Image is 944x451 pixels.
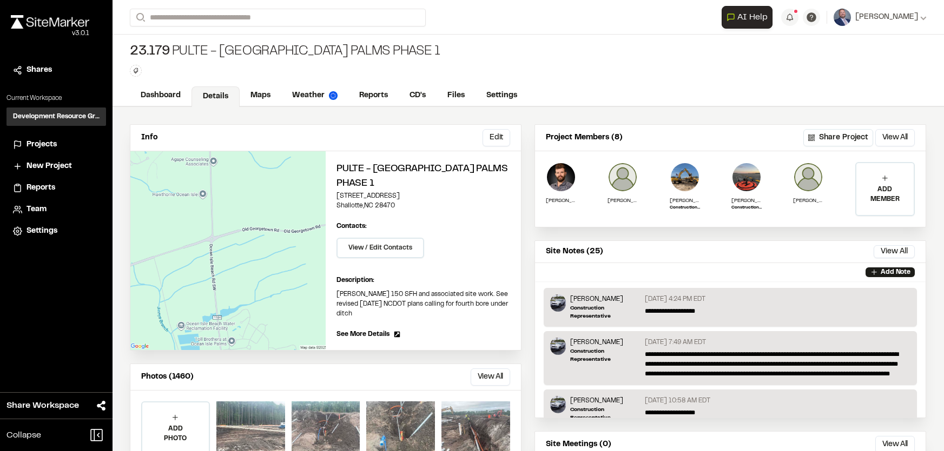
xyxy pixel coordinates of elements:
p: Project Members (8) [546,132,623,144]
p: [DATE] 7:49 AM EDT [645,338,706,347]
button: View All [875,129,915,146]
button: Search [130,9,149,26]
a: CD's [399,85,437,106]
img: Jason Hager [608,162,638,192]
p: Site Meetings (0) [546,439,611,450]
a: Shares [13,64,100,76]
button: View All [874,245,915,258]
span: Share Workspace [6,399,79,412]
a: Maps [240,85,281,106]
p: Current Workspace [6,93,106,103]
a: Reports [13,182,100,194]
img: William Bartholomew [546,162,576,192]
a: Dashboard [130,85,192,106]
div: Oh geez...please don't... [11,29,89,38]
p: [PERSON_NAME] [670,197,700,205]
a: Files [437,85,476,106]
span: [PERSON_NAME] [855,11,918,23]
p: [STREET_ADDRESS] [336,191,510,201]
p: [PERSON_NAME] [793,197,823,205]
button: View / Edit Contacts [336,238,424,258]
a: Projects [13,139,100,151]
span: Shares [27,64,52,76]
p: [PERSON_NAME] [608,197,638,205]
p: Construction Representative [570,406,640,422]
button: Edit Tags [130,65,142,77]
p: Site Notes (25) [546,246,603,258]
p: Construction Representative [570,304,640,320]
p: [PERSON_NAME] [570,396,640,406]
img: Timothy Clark [550,294,566,312]
button: [PERSON_NAME] [834,9,927,26]
span: 23.179 [130,43,170,60]
a: New Project [13,160,100,172]
button: Share Project [803,129,873,146]
p: [PERSON_NAME] [570,294,640,304]
p: [DATE] 4:24 PM EDT [645,294,705,304]
div: Pulte - [GEOGRAPHIC_DATA] Palms Phase 1 [130,43,440,60]
img: Zach Thompson [731,162,762,192]
span: Team [27,204,47,216]
img: Ross Edwards [670,162,700,192]
p: [PERSON_NAME] [731,197,762,205]
a: Reports [348,85,399,106]
img: James Parker [793,162,823,192]
button: View All [471,368,510,386]
p: Photos (1460) [141,371,194,383]
img: User [834,9,851,26]
img: Timothy Clark [550,338,566,355]
a: Settings [476,85,528,106]
p: ADD MEMBER [856,185,914,204]
p: Description: [336,275,510,285]
span: Settings [27,225,57,237]
p: [PERSON_NAME] [570,338,640,347]
p: Shallotte , NC 28470 [336,201,510,211]
span: Reports [27,182,55,194]
span: See More Details [336,329,390,339]
p: [PERSON_NAME] [546,197,576,205]
p: [PERSON_NAME] 150 SFH and associated site work. See revised [DATE] NCDOT plans calling for fourth... [336,290,510,319]
p: Add Note [881,267,910,277]
span: Collapse [6,429,41,442]
a: Team [13,204,100,216]
img: rebrand.png [11,15,89,29]
span: AI Help [737,11,768,24]
div: Open AI Assistant [722,6,777,29]
p: [DATE] 10:58 AM EDT [645,396,710,406]
p: Construction Manager [731,205,762,211]
a: Settings [13,225,100,237]
p: Construction Representative [570,347,640,364]
a: Weather [281,85,348,106]
img: precipai.png [329,91,338,100]
img: Timothy Clark [550,396,566,413]
span: Projects [27,139,57,151]
h2: Pulte - [GEOGRAPHIC_DATA] Palms Phase 1 [336,162,510,191]
h3: Development Resource Group [13,112,100,122]
p: Contacts: [336,221,367,231]
p: Info [141,132,157,144]
span: New Project [27,160,72,172]
p: Construction Representative [670,205,700,211]
a: Details [192,86,240,107]
p: ADD PHOTO [142,424,209,443]
button: Edit [483,129,510,146]
button: Open AI Assistant [722,6,773,29]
